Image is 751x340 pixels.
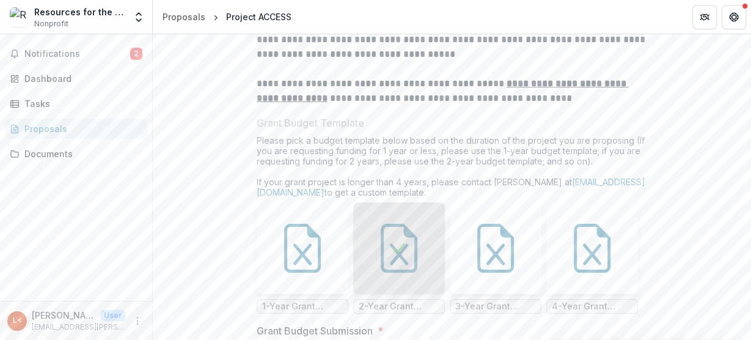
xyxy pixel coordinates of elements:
[722,5,746,29] button: Get Help
[24,122,137,135] div: Proposals
[5,44,147,64] button: Notifications2
[262,301,343,312] span: 1-Year Grant Budget Template (CURRENT).xlsx
[257,323,373,338] p: Grant Budget Submission
[34,6,125,18] div: Resources for the Blind, Inc.
[130,48,142,60] span: 2
[24,49,130,59] span: Notifications
[257,135,648,202] div: Please pick a budget template below based on the duration of the project you are proposing (If yo...
[353,202,445,314] div: 2-Year Grant Budget Template (CURRENT).xlsx
[24,97,137,110] div: Tasks
[552,301,632,312] span: 4-Year Grant Budget Template (CURRENT).xlsx
[257,177,645,198] a: [EMAIL_ADDRESS][DOMAIN_NAME]
[359,301,439,312] span: 2-Year Grant Budget Template (CURRENT).xlsx
[32,309,95,322] p: [PERSON_NAME]-Ang <[EMAIL_ADDRESS][PERSON_NAME][DOMAIN_NAME]> <[DOMAIN_NAME][EMAIL_ADDRESS][PERSO...
[34,18,68,29] span: Nonprofit
[257,116,364,130] p: Grant Budget Template
[13,317,22,325] div: Lorinda De Vera-Ang <rbi.lorinda@gmail.com> <rbi.lorinda@gmail.com>
[257,202,348,314] div: 1-Year Grant Budget Template (CURRENT).xlsx
[158,8,210,26] a: Proposals
[5,68,147,89] a: Dashboard
[130,5,147,29] button: Open entity switcher
[100,310,125,321] p: User
[5,119,147,139] a: Proposals
[32,322,125,333] p: [EMAIL_ADDRESS][PERSON_NAME][DOMAIN_NAME]
[10,7,29,27] img: Resources for the Blind, Inc.
[546,202,638,314] div: 4-Year Grant Budget Template (CURRENT).xlsx
[24,72,137,85] div: Dashboard
[158,8,296,26] nav: breadcrumb
[692,5,717,29] button: Partners
[130,314,145,328] button: More
[5,144,147,164] a: Documents
[24,147,137,160] div: Documents
[5,94,147,114] a: Tasks
[163,10,205,23] div: Proposals
[450,202,541,314] div: 3-Year Grant Budget Template (CURRENT).xlsx
[226,10,291,23] div: Project ACCESS
[455,301,536,312] span: 3-Year Grant Budget Template (CURRENT).xlsx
